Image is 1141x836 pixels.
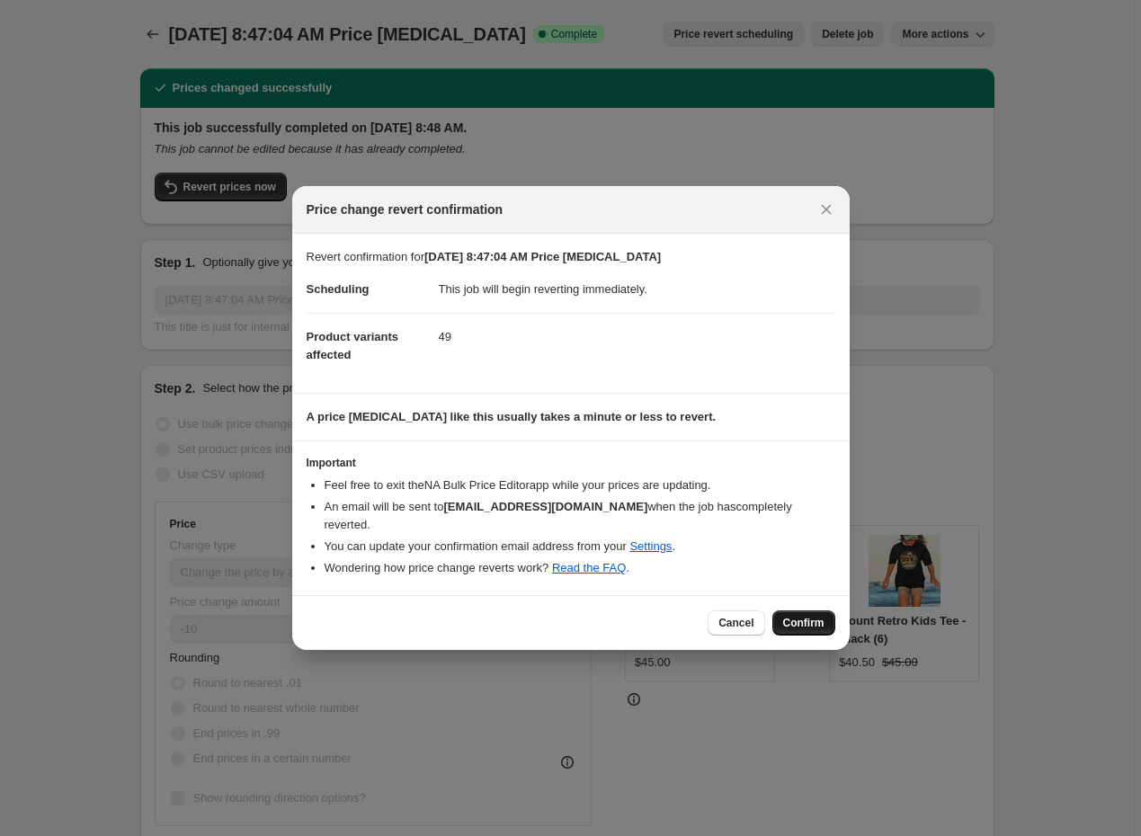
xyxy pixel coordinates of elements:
a: Settings [629,539,672,553]
span: Price change revert confirmation [307,200,504,218]
button: Confirm [772,610,835,636]
b: [EMAIL_ADDRESS][DOMAIN_NAME] [443,500,647,513]
dd: This job will begin reverting immediately. [439,266,835,313]
h3: Important [307,456,835,470]
button: Cancel [708,610,764,636]
span: Cancel [718,616,753,630]
span: Scheduling [307,282,370,296]
li: Feel free to exit the NA Bulk Price Editor app while your prices are updating. [325,476,835,494]
dd: 49 [439,313,835,360]
span: Confirm [783,616,825,630]
li: You can update your confirmation email address from your . [325,538,835,556]
li: An email will be sent to when the job has completely reverted . [325,498,835,534]
button: Close [814,197,839,222]
b: [DATE] 8:47:04 AM Price [MEDICAL_DATA] [424,250,661,263]
b: A price [MEDICAL_DATA] like this usually takes a minute or less to revert. [307,410,717,423]
span: Product variants affected [307,330,399,361]
p: Revert confirmation for [307,248,835,266]
li: Wondering how price change reverts work? . [325,559,835,577]
a: Read the FAQ [552,561,626,574]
